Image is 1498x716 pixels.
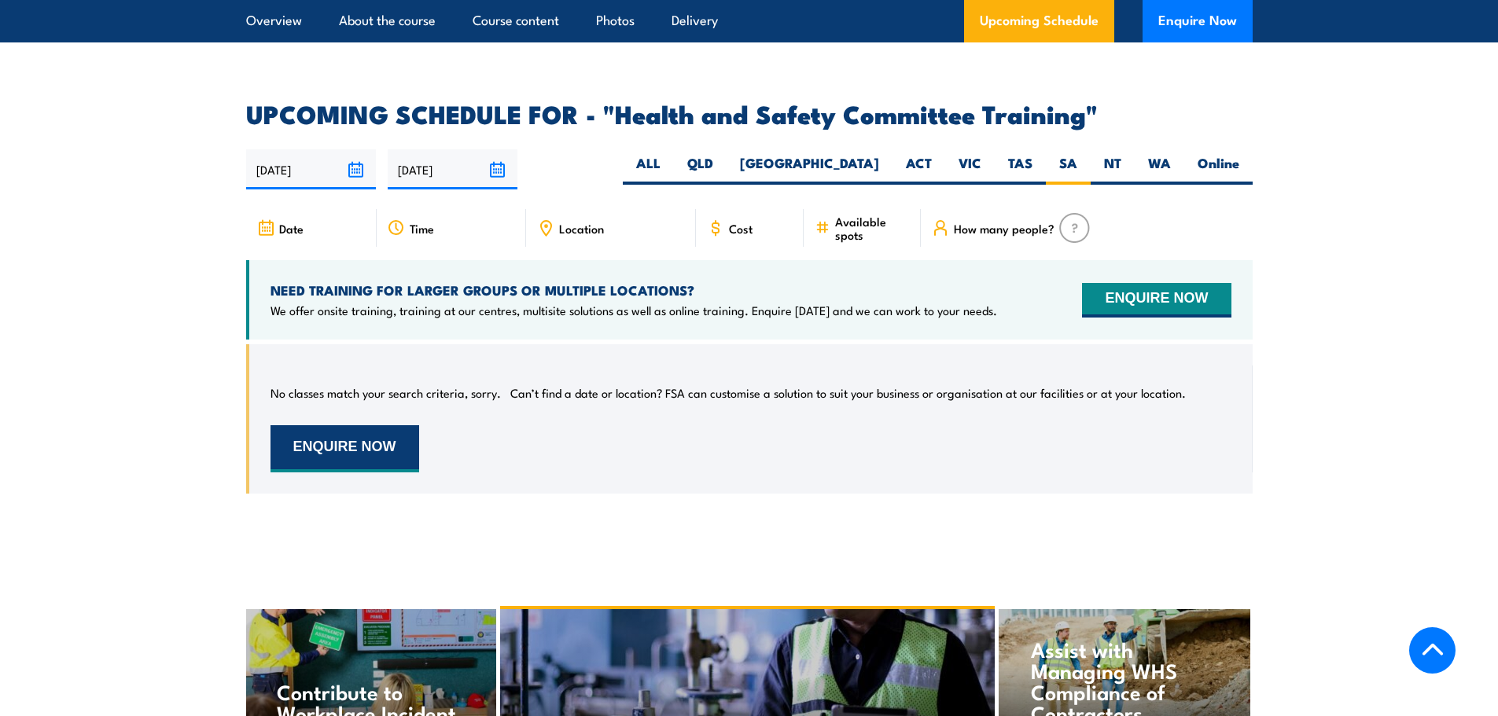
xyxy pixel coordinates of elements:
[510,385,1186,401] p: Can’t find a date or location? FSA can customise a solution to suit your business or organisation...
[1046,154,1091,185] label: SA
[559,222,604,235] span: Location
[995,154,1046,185] label: TAS
[246,102,1253,124] h2: UPCOMING SCHEDULE FOR - "Health and Safety Committee Training"
[1135,154,1184,185] label: WA
[271,425,419,472] button: ENQUIRE NOW
[835,215,910,241] span: Available spots
[271,281,997,299] h4: NEED TRAINING FOR LARGER GROUPS OR MULTIPLE LOCATIONS?
[893,154,945,185] label: ACT
[271,385,501,401] p: No classes match your search criteria, sorry.
[271,303,997,318] p: We offer onsite training, training at our centres, multisite solutions as well as online training...
[388,149,517,189] input: To date
[1082,283,1231,318] button: ENQUIRE NOW
[1184,154,1253,185] label: Online
[945,154,995,185] label: VIC
[1091,154,1135,185] label: NT
[246,149,376,189] input: From date
[954,222,1054,235] span: How many people?
[410,222,434,235] span: Time
[279,222,304,235] span: Date
[623,154,674,185] label: ALL
[729,222,753,235] span: Cost
[674,154,727,185] label: QLD
[727,154,893,185] label: [GEOGRAPHIC_DATA]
